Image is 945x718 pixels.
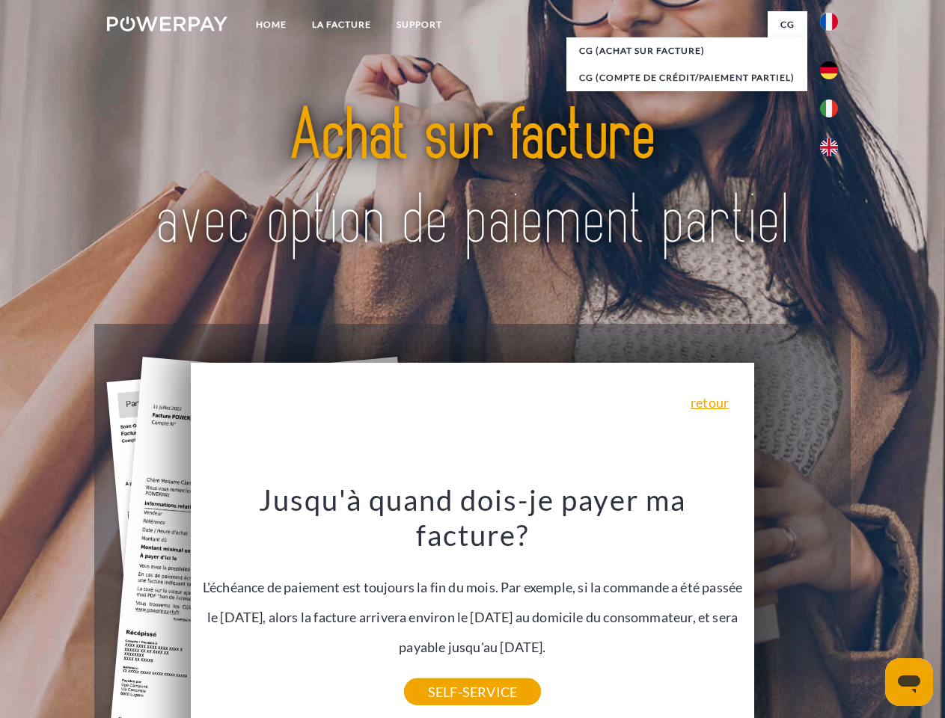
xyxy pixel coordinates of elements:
[107,16,227,31] img: logo-powerpay-white.svg
[566,64,807,91] a: CG (Compte de crédit/paiement partiel)
[885,658,933,706] iframe: Bouton de lancement de la fenêtre de messagerie
[768,11,807,38] a: CG
[200,482,746,553] h3: Jusqu'à quand dois-je payer ma facture?
[820,13,838,31] img: fr
[566,37,807,64] a: CG (achat sur facture)
[384,11,455,38] a: Support
[820,61,838,79] img: de
[299,11,384,38] a: LA FACTURE
[820,138,838,156] img: en
[200,482,746,692] div: L'échéance de paiement est toujours la fin du mois. Par exemple, si la commande a été passée le [...
[404,678,541,705] a: SELF-SERVICE
[691,396,729,409] a: retour
[143,72,802,286] img: title-powerpay_fr.svg
[820,99,838,117] img: it
[243,11,299,38] a: Home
